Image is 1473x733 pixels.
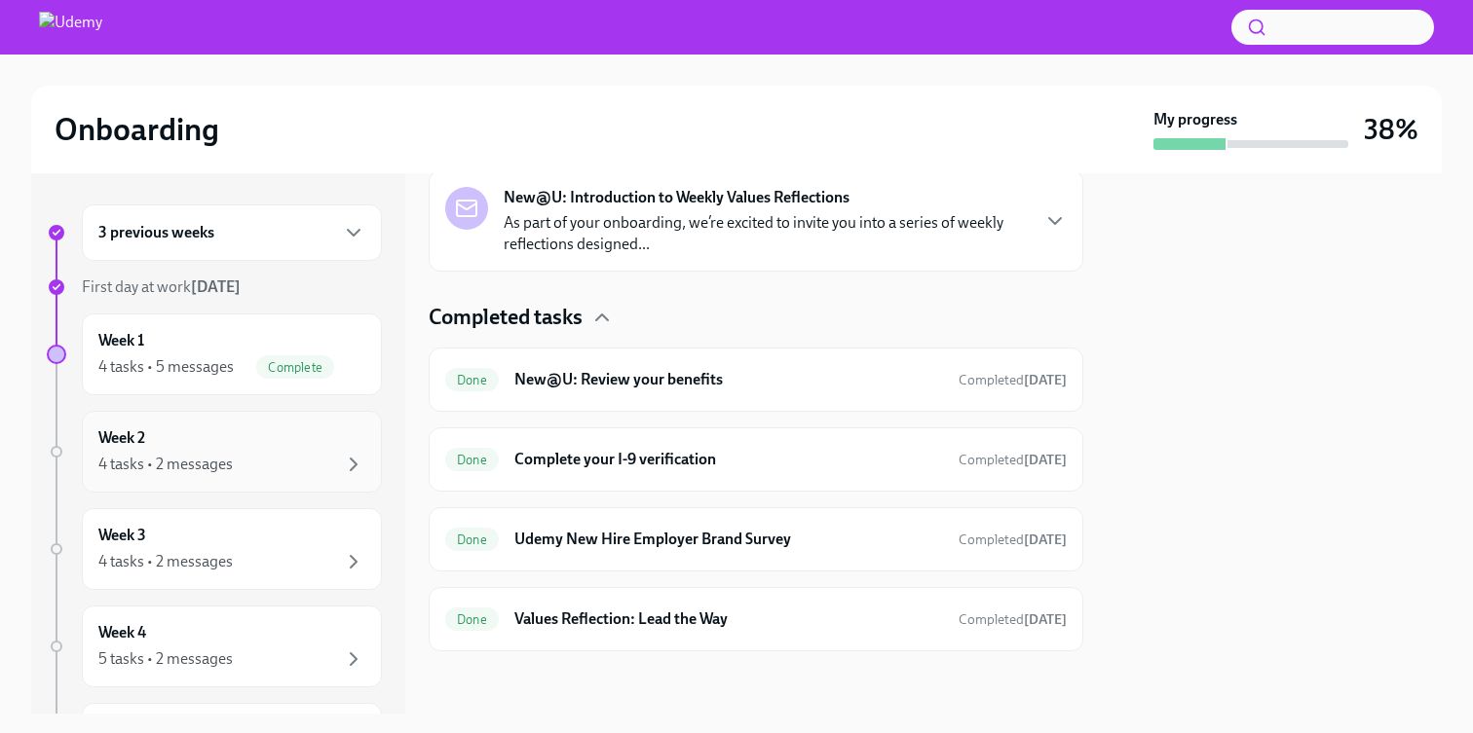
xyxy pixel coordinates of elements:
span: September 9th, 2025 08:50 [959,531,1067,549]
span: Done [445,532,499,547]
span: Completed [959,531,1067,548]
strong: [DATE] [1024,372,1067,388]
h6: Week 3 [98,525,146,546]
span: Completed [959,372,1067,388]
h6: 3 previous weeks [98,222,214,243]
strong: [DATE] [191,277,241,296]
h6: Udemy New Hire Employer Brand Survey [514,529,943,550]
a: DoneValues Reflection: Lead the WayCompleted[DATE] [445,604,1067,635]
a: Week 14 tasks • 5 messagesComplete [47,313,382,395]
span: Done [445,612,499,627]
span: Completed [959,611,1067,628]
span: Completed [959,452,1067,468]
p: As part of your onboarding, we’re excited to invite you into a series of weekly reflections desig... [504,212,1028,255]
h6: Complete your I-9 verification [514,449,943,470]
a: Week 24 tasks • 2 messages [47,411,382,493]
strong: My progress [1153,109,1237,130]
a: First day at work[DATE] [47,276,382,298]
h4: Completed tasks [429,303,583,332]
h2: Onboarding [55,110,219,149]
a: DoneNew@U: Review your benefitsCompleted[DATE] [445,364,1067,395]
div: 4 tasks • 5 messages [98,356,234,378]
span: Done [445,373,499,387]
span: September 8th, 2025 13:51 [959,451,1067,469]
span: First day at work [82,277,241,296]
h6: Week 1 [98,330,144,351]
div: Completed tasks [429,303,1083,332]
span: Done [445,453,499,467]
span: September 12th, 2025 12:50 [959,610,1067,629]
div: 5 tasks • 2 messages [98,648,233,670]
h6: New@U: Review your benefits [514,369,943,390]
div: 3 previous weeks [82,204,382,261]
strong: [DATE] [1024,531,1067,548]
strong: [DATE] [1024,611,1067,628]
div: 4 tasks • 2 messages [98,454,233,475]
span: September 5th, 2025 17:52 [959,371,1067,389]
img: Udemy [39,12,102,43]
a: DoneUdemy New Hire Employer Brand SurveyCompleted[DATE] [445,524,1067,555]
strong: New@U: Introduction to Weekly Values Reflections [504,187,850,208]
a: Week 34 tasks • 2 messages [47,508,382,590]
h6: Week 2 [98,427,145,449]
h3: 38% [1364,112,1418,147]
h6: Values Reflection: Lead the Way [514,608,943,630]
div: 4 tasks • 2 messages [98,551,233,572]
span: Complete [256,360,334,375]
a: Week 45 tasks • 2 messages [47,605,382,687]
h6: Week 4 [98,622,146,643]
a: DoneComplete your I-9 verificationCompleted[DATE] [445,444,1067,475]
strong: [DATE] [1024,452,1067,468]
